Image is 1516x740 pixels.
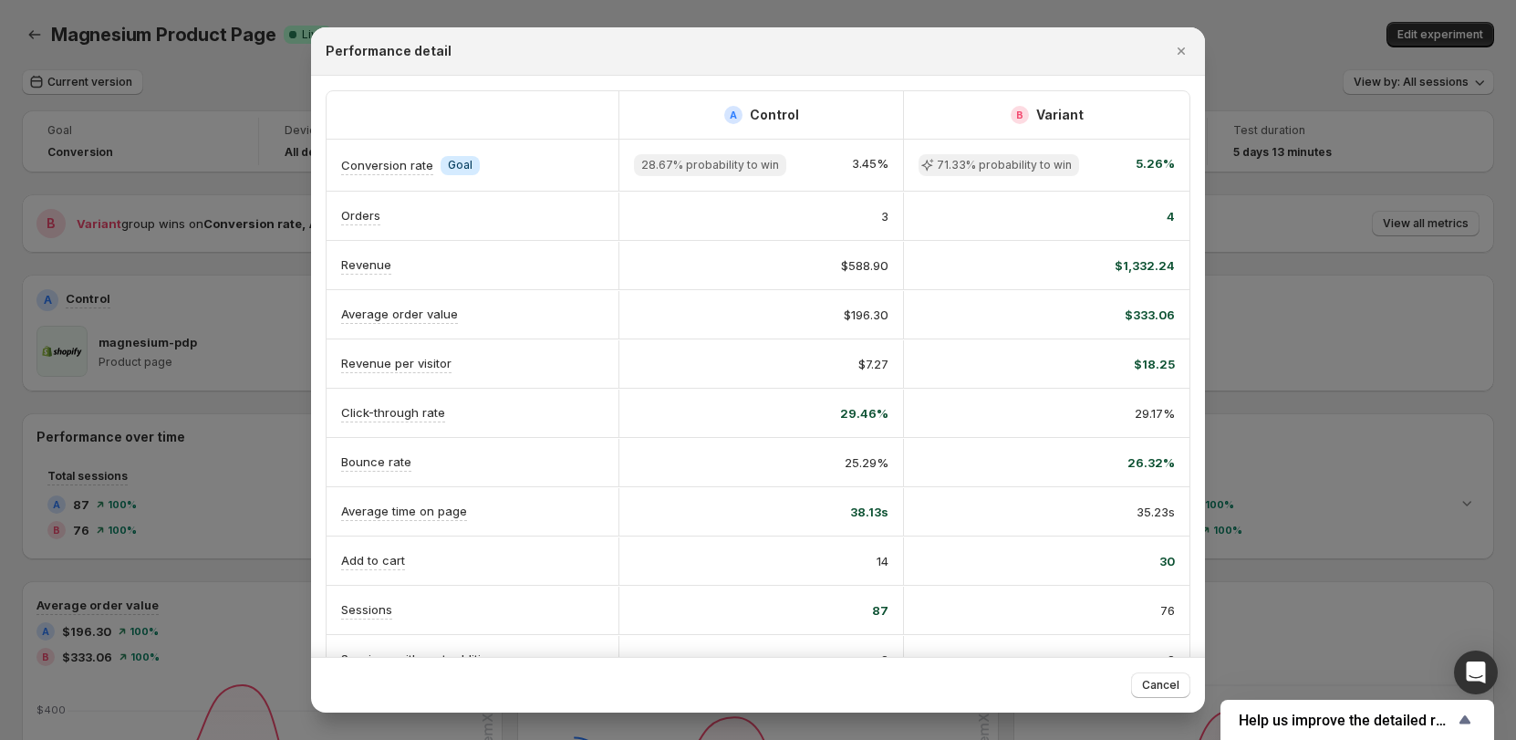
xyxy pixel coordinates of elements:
[341,453,411,471] p: Bounce rate
[1239,712,1454,729] span: Help us improve the detailed report for A/B campaigns
[850,503,888,521] span: 38.13s
[341,206,380,224] p: Orders
[841,256,888,275] span: $588.90
[341,502,467,520] p: Average time on page
[1131,672,1190,698] button: Cancel
[341,354,452,372] p: Revenue per visitor
[1115,256,1175,275] span: $1,332.24
[1239,709,1476,731] button: Show survey - Help us improve the detailed report for A/B campaigns
[730,109,737,120] h2: A
[877,552,888,570] span: 14
[881,651,888,669] span: 8
[1136,154,1175,176] span: 5.26%
[641,158,779,172] span: 28.67% probability to win
[341,600,392,619] p: Sessions
[852,154,888,176] span: 3.45%
[845,453,888,472] span: 25.29%
[326,42,452,60] h2: Performance detail
[1036,106,1084,124] h2: Variant
[872,601,888,620] span: 87
[341,255,391,274] p: Revenue
[1142,678,1179,693] span: Cancel
[341,551,405,569] p: Add to cart
[1160,601,1175,620] span: 76
[844,306,888,324] span: $196.30
[1167,207,1175,225] span: 4
[1135,404,1175,422] span: 29.17%
[840,404,888,422] span: 29.46%
[1137,503,1175,521] span: 35.23s
[1016,109,1023,120] h2: B
[341,403,445,422] p: Click-through rate
[1127,453,1175,472] span: 26.32%
[881,207,888,225] span: 3
[858,355,888,373] span: $7.27
[1125,306,1175,324] span: $333.06
[1134,355,1175,373] span: $18.25
[341,305,458,323] p: Average order value
[1454,651,1498,694] div: Open Intercom Messenger
[448,158,472,172] span: Goal
[1168,651,1175,669] span: 8
[1168,38,1194,64] button: Close
[937,158,1072,172] span: 71.33% probability to win
[341,156,433,174] p: Conversion rate
[750,106,799,124] h2: Control
[341,650,502,668] p: Sessions with cart additions
[1159,552,1175,570] span: 30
